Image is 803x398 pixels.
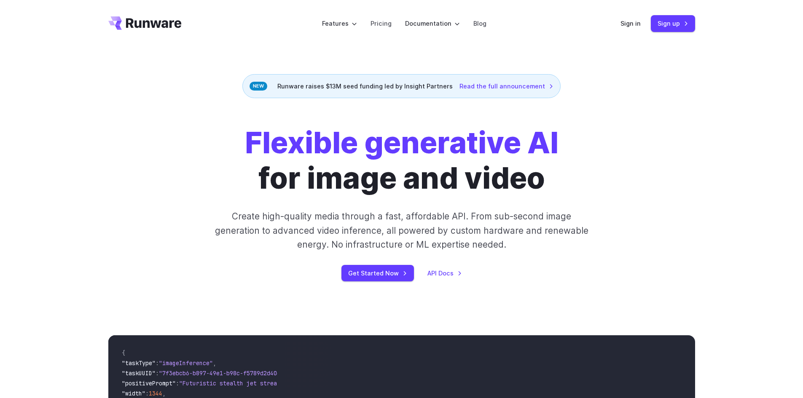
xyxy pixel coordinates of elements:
a: Sign up [651,15,695,32]
span: { [122,349,125,357]
a: Read the full announcement [459,81,553,91]
span: : [156,359,159,367]
span: "positivePrompt" [122,379,176,387]
h1: for image and video [245,125,559,196]
strong: Flexible generative AI [245,125,559,160]
span: , [213,359,216,367]
span: "imageInference" [159,359,213,367]
span: 1344 [149,390,162,397]
a: Sign in [620,19,641,28]
label: Features [322,19,357,28]
a: Blog [473,19,486,28]
span: "Futuristic stealth jet streaking through a neon-lit cityscape with glowing purple exhaust" [179,379,486,387]
a: Get Started Now [341,265,414,281]
span: "taskType" [122,359,156,367]
p: Create high-quality media through a fast, affordable API. From sub-second image generation to adv... [214,209,589,251]
span: "7f3ebcb6-b897-49e1-b98c-f5789d2d40d7" [159,369,287,377]
span: : [156,369,159,377]
a: Go to / [108,16,182,30]
a: API Docs [427,268,462,278]
a: Pricing [371,19,392,28]
span: "taskUUID" [122,369,156,377]
span: : [176,379,179,387]
span: "width" [122,390,145,397]
div: Runware raises $13M seed funding led by Insight Partners [242,74,561,98]
label: Documentation [405,19,460,28]
span: : [145,390,149,397]
span: , [162,390,166,397]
